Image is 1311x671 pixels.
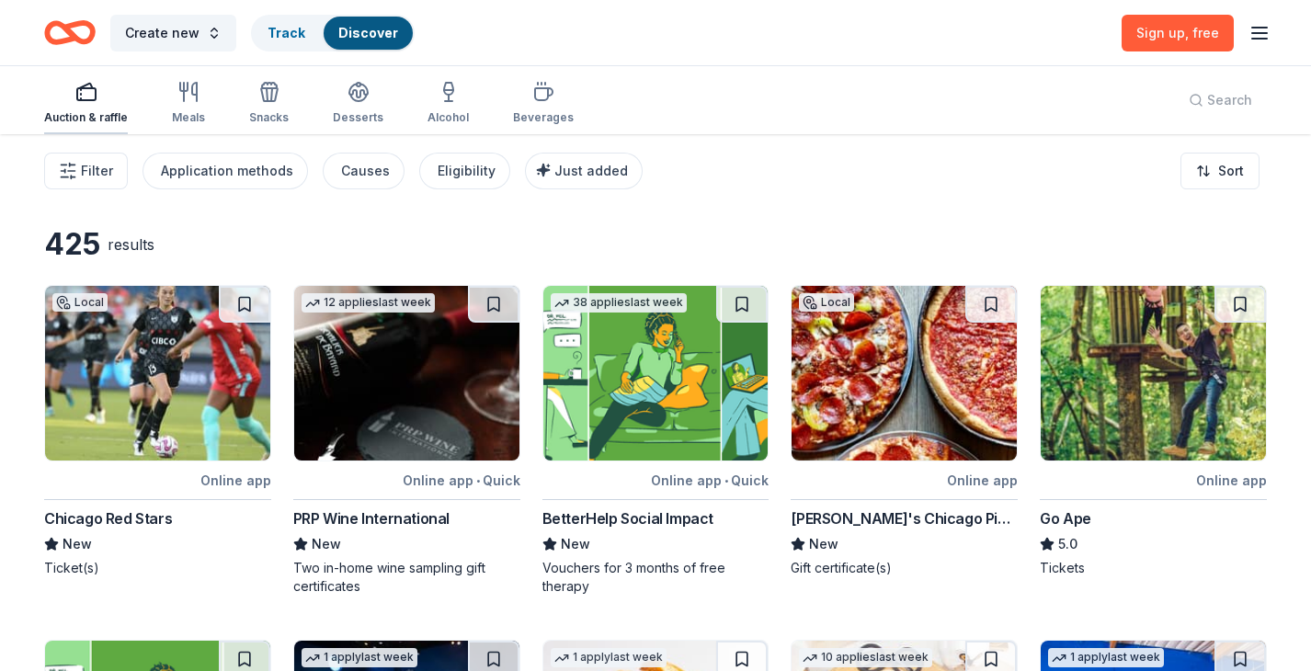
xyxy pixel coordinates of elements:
[1122,15,1234,51] a: Sign up, free
[1058,533,1077,555] span: 5.0
[44,153,128,189] button: Filter
[125,22,199,44] span: Create new
[172,74,205,134] button: Meals
[554,163,628,178] span: Just added
[513,74,574,134] button: Beverages
[293,507,450,529] div: PRP Wine International
[651,469,769,492] div: Online app Quick
[1196,469,1267,492] div: Online app
[172,110,205,125] div: Meals
[323,153,405,189] button: Causes
[1185,25,1219,40] span: , free
[542,285,769,596] a: Image for BetterHelp Social Impact38 applieslast weekOnline app•QuickBetterHelp Social ImpactNewV...
[809,533,838,555] span: New
[513,110,574,125] div: Beverages
[44,110,128,125] div: Auction & raffle
[251,15,415,51] button: TrackDiscover
[44,74,128,134] button: Auction & raffle
[312,533,341,555] span: New
[333,110,383,125] div: Desserts
[249,74,289,134] button: Snacks
[302,293,435,313] div: 12 applies last week
[1218,160,1244,182] span: Sort
[551,648,667,667] div: 1 apply last week
[799,648,932,667] div: 10 applies last week
[438,160,496,182] div: Eligibility
[551,293,687,313] div: 38 applies last week
[947,469,1018,492] div: Online app
[249,110,289,125] div: Snacks
[724,473,728,488] span: •
[1136,25,1219,40] span: Sign up
[419,153,510,189] button: Eligibility
[1040,559,1267,577] div: Tickets
[338,25,398,40] a: Discover
[45,286,270,461] img: Image for Chicago Red Stars
[302,648,417,667] div: 1 apply last week
[293,285,520,596] a: Image for PRP Wine International12 applieslast weekOnline app•QuickPRP Wine InternationalNewTwo i...
[81,160,113,182] span: Filter
[525,153,643,189] button: Just added
[268,25,305,40] a: Track
[791,507,1018,529] div: [PERSON_NAME]'s Chicago Pizzeria & Pub
[108,233,154,256] div: results
[200,469,271,492] div: Online app
[427,110,469,125] div: Alcohol
[791,285,1018,577] a: Image for Georgio's Chicago Pizzeria & PubLocalOnline app[PERSON_NAME]'s Chicago Pizzeria & PubNe...
[142,153,308,189] button: Application methods
[52,293,108,312] div: Local
[110,15,236,51] button: Create new
[1040,285,1267,577] a: Image for Go ApeOnline appGo Ape5.0Tickets
[542,559,769,596] div: Vouchers for 3 months of free therapy
[561,533,590,555] span: New
[294,286,519,461] img: Image for PRP Wine International
[44,285,271,577] a: Image for Chicago Red StarsLocalOnline appChicago Red StarsNewTicket(s)
[44,226,100,263] div: 425
[161,160,293,182] div: Application methods
[799,293,854,312] div: Local
[333,74,383,134] button: Desserts
[791,559,1018,577] div: Gift certificate(s)
[44,559,271,577] div: Ticket(s)
[476,473,480,488] span: •
[427,74,469,134] button: Alcohol
[1041,286,1266,461] img: Image for Go Ape
[792,286,1017,461] img: Image for Georgio's Chicago Pizzeria & Pub
[403,469,520,492] div: Online app Quick
[44,507,172,529] div: Chicago Red Stars
[1048,648,1164,667] div: 1 apply last week
[542,507,713,529] div: BetterHelp Social Impact
[341,160,390,182] div: Causes
[44,11,96,54] a: Home
[293,559,520,596] div: Two in-home wine sampling gift certificates
[63,533,92,555] span: New
[1180,153,1260,189] button: Sort
[1040,507,1091,529] div: Go Ape
[543,286,769,461] img: Image for BetterHelp Social Impact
